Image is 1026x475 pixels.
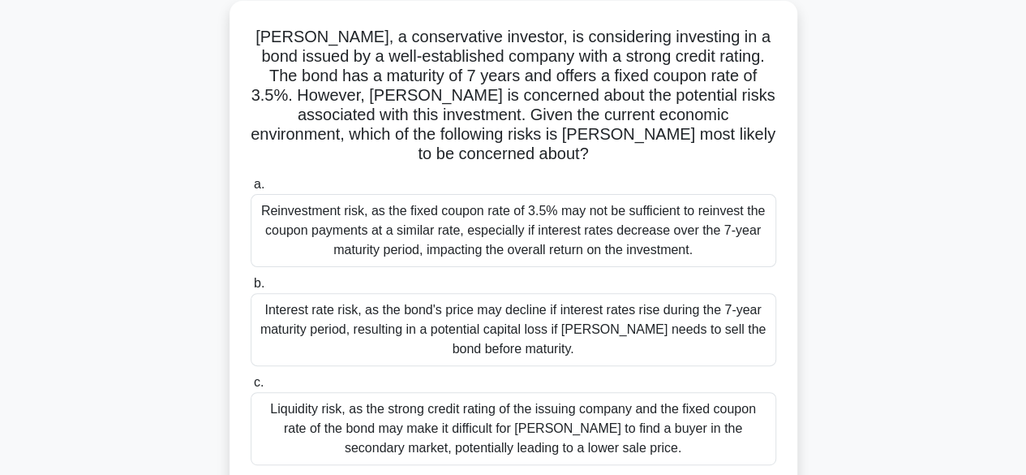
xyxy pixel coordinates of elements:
[254,276,264,290] span: b.
[254,177,264,191] span: a.
[251,194,776,267] div: Reinvestment risk, as the fixed coupon rate of 3.5% may not be sufficient to reinvest the coupon ...
[251,293,776,366] div: Interest rate risk, as the bond's price may decline if interest rates rise during the 7-year matu...
[254,375,264,389] span: c.
[249,27,778,165] h5: [PERSON_NAME], a conservative investor, is considering investing in a bond issued by a well-estab...
[251,392,776,465] div: Liquidity risk, as the strong credit rating of the issuing company and the fixed coupon rate of t...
